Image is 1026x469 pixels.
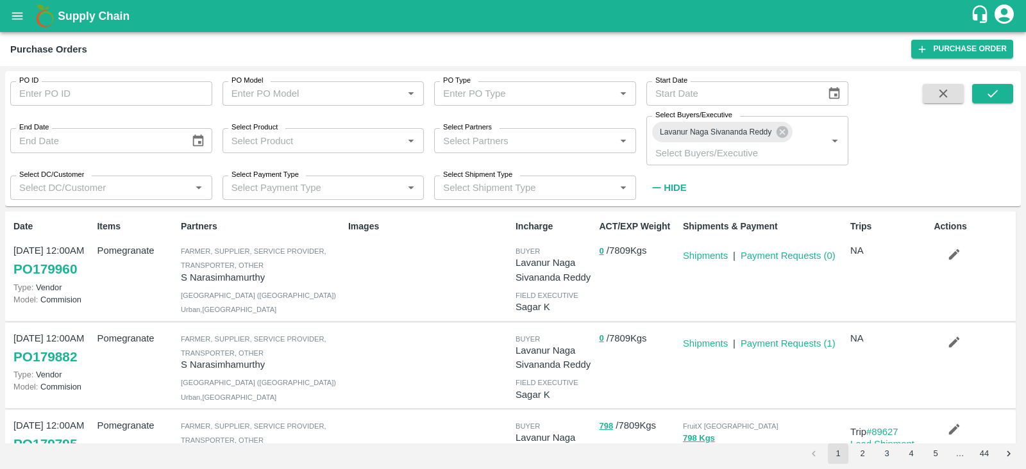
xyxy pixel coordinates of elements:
[181,220,343,233] p: Partners
[925,443,946,464] button: Go to page 5
[850,425,929,439] p: Trip
[13,345,77,368] a: PO179882
[850,439,914,449] a: Load Shipment
[58,7,970,25] a: Supply Chain
[13,295,38,304] span: Model:
[516,292,578,299] span: field executive
[516,431,594,459] p: Lavanur Naga Sivananda Reddy
[13,418,92,432] p: [DATE] 12:00AM
[19,170,84,180] label: Select DC/Customer
[348,220,510,233] p: Images
[14,179,187,196] input: Select DC/Customer
[181,335,326,357] span: Farmer, Supplier, Service Provider, Transporter, Other
[850,243,929,258] p: NA
[599,418,677,433] p: / 7809 Kgs
[599,244,603,259] button: 0
[974,443,995,464] button: Go to page 44
[32,3,58,29] img: logo
[438,132,611,149] input: Select Partners
[13,258,77,281] a: PO179960
[802,443,1021,464] nav: pagination navigation
[652,122,793,142] div: Lavanur Naga Sivananda Reddy
[615,133,632,149] button: Open
[13,381,92,393] p: Commision
[911,40,1013,58] a: Purchase Order
[13,220,92,233] p: Date
[186,129,210,153] button: Choose date
[993,3,1016,29] div: account of current user
[516,247,540,255] span: buyer
[828,443,848,464] button: page 1
[516,388,594,402] p: Sagar K
[3,1,32,31] button: open drawer
[10,41,87,58] div: Purchase Orders
[615,179,632,196] button: Open
[97,220,175,233] p: Items
[646,177,690,199] button: Hide
[599,419,613,434] button: 798
[516,256,594,284] p: Lavanur Naga Sivananda Reddy
[516,300,594,314] p: Sagar K
[97,418,175,432] p: Pomegranate
[13,281,92,293] p: Vendor
[443,76,471,86] label: PO Type
[13,432,77,456] a: PO179795
[19,76,38,86] label: PO ID
[950,448,970,460] div: …
[599,220,677,233] p: ACT/EXP Weight
[403,85,419,102] button: Open
[181,247,326,269] span: Farmer, Supplier, Service Provider, Transporter, Other
[646,81,817,106] input: Start Date
[741,338,836,349] a: Payment Requests (1)
[998,443,1019,464] button: Go to next page
[728,243,736,263] div: |
[13,370,33,379] span: Type:
[741,251,836,261] a: Payment Requests (0)
[822,81,846,106] button: Choose date
[58,10,130,22] b: Supply Chain
[516,422,540,430] span: buyer
[181,422,326,444] span: Farmer, Supplier, Service Provider, Transporter, Other
[443,122,492,133] label: Select Partners
[970,4,993,28] div: customer-support
[226,132,399,149] input: Select Product
[683,431,715,446] button: 798 Kgs
[231,122,278,133] label: Select Product
[516,379,578,386] span: field executive
[683,251,728,261] a: Shipments
[683,422,778,430] span: FruitX [GEOGRAPHIC_DATA]
[438,179,594,196] input: Select Shipment Type
[877,443,897,464] button: Go to page 3
[655,110,732,120] label: Select Buyers/Executive
[599,243,677,258] p: / 7809 Kgs
[652,126,779,139] span: Lavanur Naga Sivananda Reddy
[664,183,686,193] strong: Hide
[901,443,921,464] button: Go to page 4
[438,85,594,102] input: Enter PO Type
[866,427,898,437] a: #89627
[516,220,594,233] p: Incharge
[443,170,512,180] label: Select Shipment Type
[850,331,929,345] p: NA
[934,220,1012,233] p: Actions
[728,331,736,350] div: |
[655,76,687,86] label: Start Date
[10,128,181,152] input: End Date
[615,85,632,102] button: Open
[403,133,419,149] button: Open
[599,331,603,346] button: 0
[181,292,336,313] span: [GEOGRAPHIC_DATA] ([GEOGRAPHIC_DATA]) Urban , [GEOGRAPHIC_DATA]
[181,358,343,372] p: S Narasimhamurthy
[683,338,728,349] a: Shipments
[97,331,175,345] p: Pomegranate
[827,133,843,149] button: Open
[599,331,677,346] p: / 7809 Kgs
[13,331,92,345] p: [DATE] 12:00AM
[650,144,807,161] input: Select Buyers/Executive
[683,220,845,233] p: Shipments & Payment
[231,76,264,86] label: PO Model
[852,443,873,464] button: Go to page 2
[226,85,383,102] input: Enter PO Model
[13,283,33,292] span: Type:
[403,179,419,196] button: Open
